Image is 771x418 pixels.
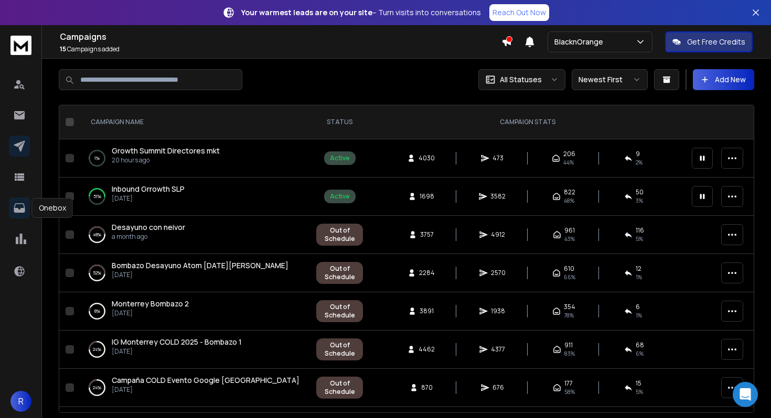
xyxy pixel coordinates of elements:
p: 8 % [94,306,100,316]
p: BlacknOrange [554,37,607,47]
span: 1938 [491,307,505,315]
span: 15 [636,379,641,388]
span: 870 [421,383,433,392]
span: 78 % [564,311,574,320]
span: 961 [564,226,575,235]
span: 43 % [564,235,575,243]
span: 83 % [564,349,575,358]
span: 2570 [491,269,506,277]
td: 1%Growth Summit Directores mkt20 hours ago [78,139,310,178]
div: Out of Schedule [322,303,357,320]
span: 3757 [420,230,434,239]
button: R [10,391,31,412]
p: 51 % [93,191,101,202]
p: [DATE] [112,194,185,203]
span: 911 [564,341,573,349]
p: [DATE] [112,271,288,279]
p: Campaigns added [60,45,501,53]
th: STATUS [310,105,369,139]
span: 4912 [491,230,505,239]
span: 5 % [636,388,643,396]
div: Out of Schedule [322,379,357,396]
button: Newest First [572,69,648,90]
span: 4377 [491,345,505,354]
span: 4462 [419,345,435,354]
span: 206 [563,150,575,158]
span: 15 [60,45,66,53]
span: 4030 [419,154,435,162]
span: 610 [564,265,574,273]
th: CAMPAIGN NAME [78,105,310,139]
p: Get Free Credits [687,37,745,47]
div: Active [330,154,350,162]
p: a month ago [112,233,185,241]
span: 116 [636,226,644,235]
a: Reach Out Now [489,4,549,21]
span: 1 % [636,311,642,320]
span: 58 % [564,388,575,396]
div: Onebox [32,198,73,218]
span: 2284 [419,269,435,277]
h1: Campaigns [60,30,501,43]
span: 473 [492,154,504,162]
img: logo [10,36,31,55]
span: Bombazo Desayuno Atom [DATE][PERSON_NAME] [112,260,288,270]
th: CAMPAIGN STATS [369,105,686,139]
a: Campaña COLD Evento Google [GEOGRAPHIC_DATA] [112,375,299,386]
span: 354 [564,303,575,311]
p: 20 hours ago [112,156,220,164]
span: 44 % [563,158,574,167]
span: 50 [636,188,644,196]
td: 51%Inbound Grrowth SLP[DATE] [78,178,310,216]
p: [DATE] [112,347,242,356]
p: All Statuses [500,74,542,85]
div: Out of Schedule [322,265,357,281]
span: 48 % [564,196,574,205]
span: 676 [492,383,504,392]
span: 3 % [636,196,643,205]
p: 52 % [93,268,101,278]
span: 66 % [564,273,575,281]
p: Reach Out Now [492,7,546,18]
span: 6 [636,303,640,311]
span: 822 [564,188,575,196]
p: 24 % [93,382,101,393]
p: [DATE] [112,309,189,317]
p: [DATE] [112,386,299,394]
span: 1 % [636,273,642,281]
a: IG Monterrey COLD 2025 - Bombazo 1 [112,337,242,347]
div: Open Intercom Messenger [733,382,758,407]
button: Add New [693,69,754,90]
span: 9 [636,150,640,158]
div: Active [330,192,350,201]
span: 3891 [420,307,434,315]
span: 3582 [490,192,506,201]
p: 24 % [93,344,101,355]
a: Growth Summit Directores mkt [112,146,220,156]
span: 5 % [636,235,643,243]
td: 24%Campaña COLD Evento Google [GEOGRAPHIC_DATA][DATE] [78,369,310,407]
span: 2 % [636,158,642,167]
p: – Turn visits into conversations [241,7,481,18]
div: Out of Schedule [322,226,357,243]
span: 177 [564,379,573,388]
a: Monterrey Bombazo 2 [112,299,189,309]
div: Out of Schedule [322,341,357,358]
strong: Your warmest leads are on your site [241,7,372,17]
p: 48 % [93,229,101,240]
td: 52%Bombazo Desayuno Atom [DATE][PERSON_NAME][DATE] [78,254,310,292]
span: 68 [636,341,644,349]
td: 8%Monterrey Bombazo 2[DATE] [78,292,310,331]
button: Get Free Credits [665,31,753,52]
td: 24%IG Monterrey COLD 2025 - Bombazo 1[DATE] [78,331,310,369]
p: 1 % [94,153,100,163]
td: 48%Desayuno con neivora month ago [78,216,310,254]
span: 6 % [636,349,644,358]
span: Inbound Grrowth SLP [112,184,185,194]
span: Campaña COLD Evento Google [GEOGRAPHIC_DATA] [112,375,299,385]
span: Desayuno con neivor [112,222,185,232]
a: Inbound Grrowth SLP [112,184,185,194]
